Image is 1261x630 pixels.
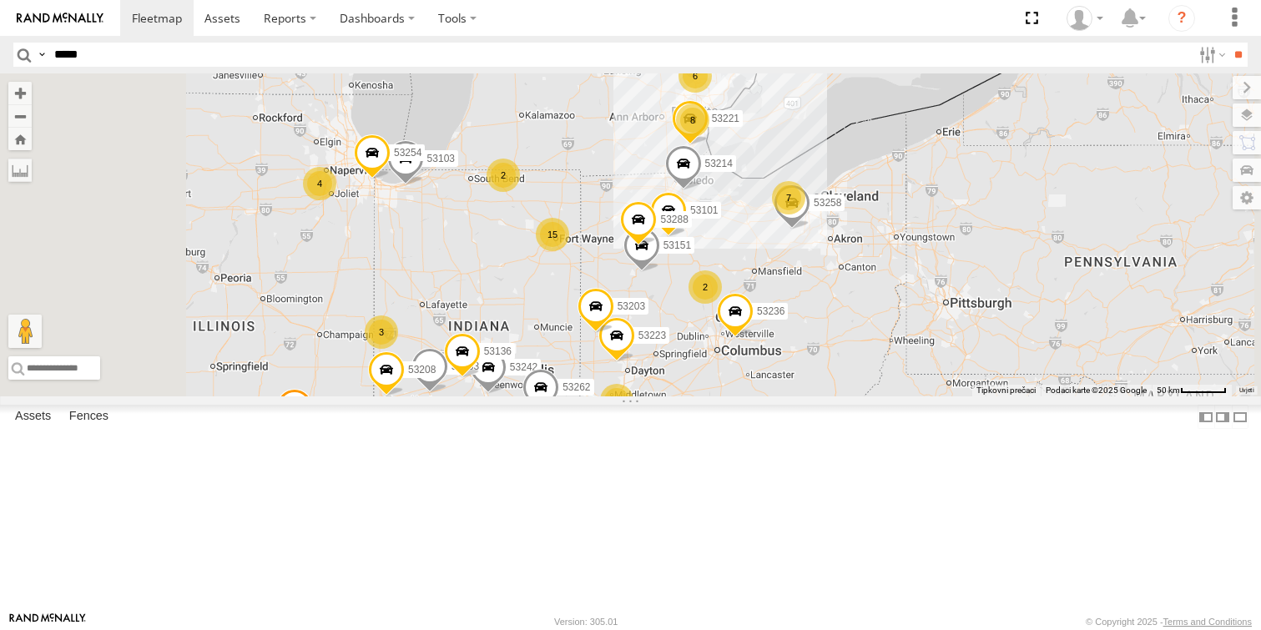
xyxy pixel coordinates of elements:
label: Dock Summary Table to the Left [1198,405,1214,429]
span: 53208 [407,363,435,375]
label: Search Filter Options [1193,43,1228,67]
div: © Copyright 2025 - [1086,617,1252,627]
span: 53288 [660,214,688,225]
div: 7 [772,181,805,214]
i: ? [1168,5,1195,32]
label: Fences [61,406,117,429]
label: Dock Summary Table to the Right [1214,405,1231,429]
span: 53223 [638,330,665,341]
span: 53236 [757,305,784,317]
button: Zoom in [8,82,32,104]
span: 53203 [617,300,644,312]
button: Zoom Home [8,128,32,150]
label: Map Settings [1233,186,1261,209]
span: 53103 [426,153,454,164]
button: Tipkovni prečaci [976,385,1036,396]
label: Search Query [35,43,48,67]
span: 53258 [814,197,841,209]
a: Terms and Conditions [1163,617,1252,627]
button: Mjerilo karte: 50 km naprema 52 piksela [1152,385,1232,396]
span: 53214 [704,158,732,169]
a: Visit our Website [9,613,86,630]
div: 2 [487,159,520,192]
span: 53254 [393,146,421,158]
label: Hide Summary Table [1232,405,1248,429]
span: Podaci karte ©2025 Google [1046,386,1147,395]
div: Version: 305.01 [554,617,618,627]
div: 6 [678,59,712,93]
img: rand-logo.svg [17,13,103,24]
div: 15 [536,218,569,251]
span: 53221 [711,112,739,123]
div: 3 [365,315,398,349]
button: Povucite Pegmana na kartu da biste otvorili Street View [8,315,42,348]
div: Miky Transport [1061,6,1109,31]
span: 53262 [562,381,590,393]
div: 4 [600,384,633,417]
button: Zoom out [8,104,32,128]
div: 2 [689,270,722,304]
label: Measure [8,159,32,182]
span: 53101 [690,204,718,216]
a: Uvjeti [1239,387,1253,394]
div: 8 [676,103,709,137]
span: 53136 [483,345,511,356]
span: 53151 [663,239,690,250]
label: Assets [7,406,59,429]
span: 53242 [509,361,537,373]
div: 4 [303,167,336,200]
span: 50 km [1157,386,1180,395]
